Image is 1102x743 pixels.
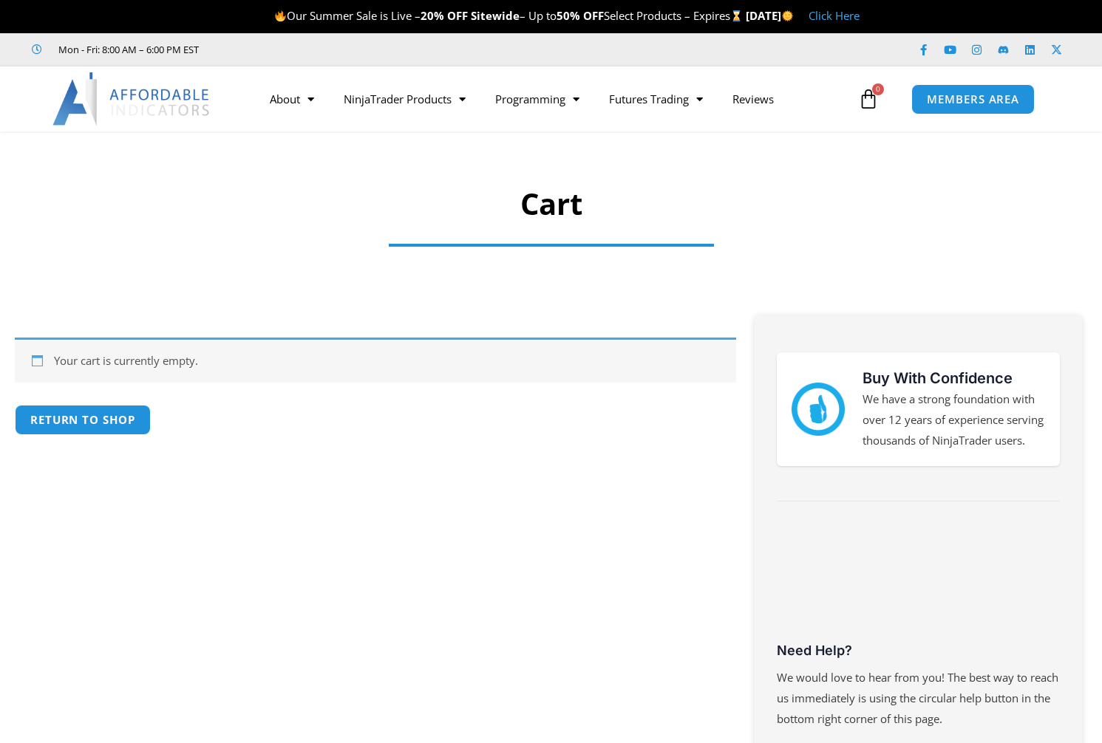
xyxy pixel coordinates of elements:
[777,642,1060,659] h3: Need Help?
[52,72,211,126] img: LogoAI | Affordable Indicators – NinjaTrader
[255,82,329,116] a: About
[480,82,594,116] a: Programming
[782,10,793,21] img: 🌞
[55,41,199,58] span: Mon - Fri: 8:00 AM – 6:00 PM EST
[731,10,742,21] img: ⌛
[809,8,860,23] a: Click Here
[777,527,1060,638] iframe: Customer reviews powered by Trustpilot
[275,10,286,21] img: 🔥
[927,94,1019,105] span: MEMBERS AREA
[863,367,1045,389] h3: Buy With Confidence
[594,82,718,116] a: Futures Trading
[718,82,789,116] a: Reviews
[274,8,746,23] span: Our Summer Sale is Live – – Up to Select Products – Expires
[872,83,884,95] span: 0
[15,338,736,383] div: Your cart is currently empty.
[836,78,901,120] a: 0
[746,8,794,23] strong: [DATE]
[15,405,151,435] a: Return to shop
[329,82,480,116] a: NinjaTrader Products
[792,383,845,436] img: mark thumbs good 43913 | Affordable Indicators – NinjaTrader
[471,8,520,23] strong: Sitewide
[61,183,1041,225] h1: Cart
[863,389,1045,451] p: We have a strong foundation with over 12 years of experience serving thousands of NinjaTrader users.
[421,8,468,23] strong: 20% OFF
[911,84,1035,114] a: MEMBERS AREA
[777,670,1058,726] span: We would love to hear from you! The best way to reach us immediately is using the circular help b...
[255,82,854,116] nav: Menu
[557,8,604,23] strong: 50% OFF
[220,42,441,57] iframe: Customer reviews powered by Trustpilot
